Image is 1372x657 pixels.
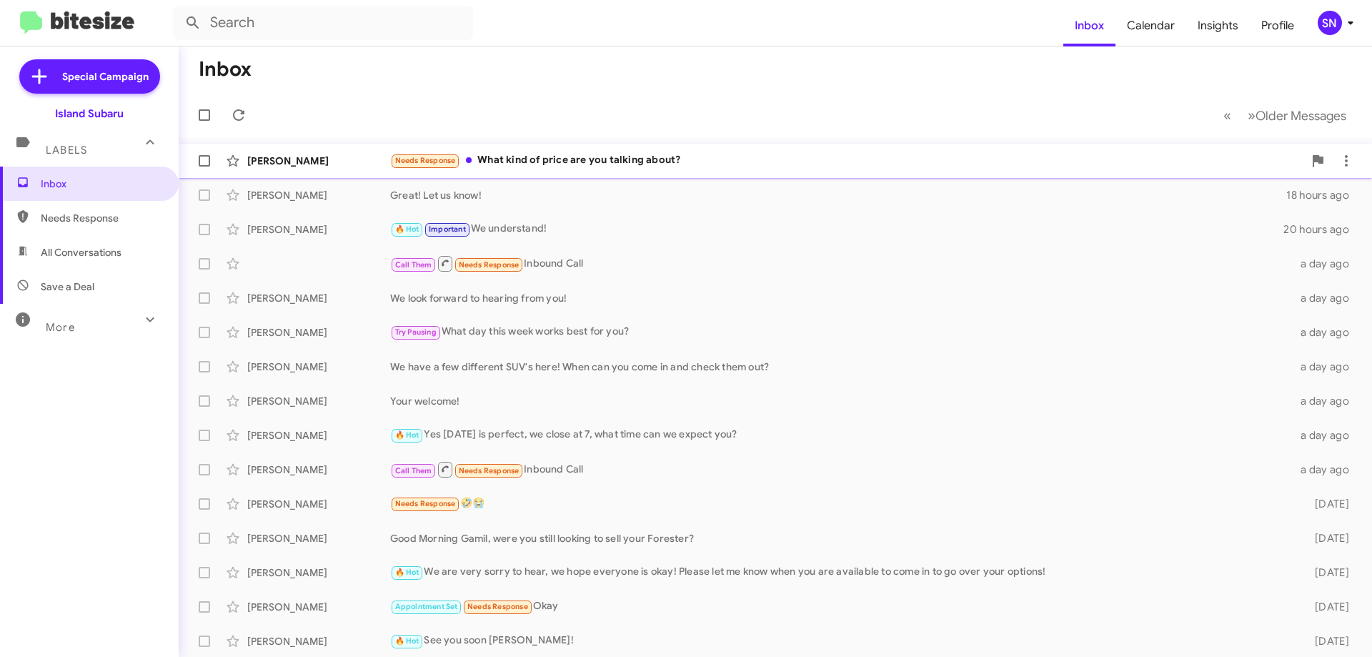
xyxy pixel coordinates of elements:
span: Call Them [395,260,432,270]
div: See you soon [PERSON_NAME]! [390,633,1292,649]
a: Special Campaign [19,59,160,94]
span: 🔥 Hot [395,224,419,234]
span: Needs Response [395,499,456,508]
span: » [1248,107,1256,124]
input: Search [173,6,473,40]
button: SN [1306,11,1356,35]
div: [PERSON_NAME] [247,634,390,648]
nav: Page navigation example [1216,101,1355,130]
div: We look forward to hearing from you! [390,291,1292,305]
div: a day ago [1292,257,1361,271]
span: Try Pausing [395,327,437,337]
span: 🔥 Hot [395,636,419,646]
span: Call Them [395,466,432,475]
div: Inbound Call [390,460,1292,478]
div: [PERSON_NAME] [247,600,390,614]
span: « [1223,107,1231,124]
div: 🤣😭 [390,495,1292,512]
div: [PERSON_NAME] [247,428,390,443]
span: Special Campaign [62,69,149,84]
span: Older Messages [1256,108,1346,124]
a: Calendar [1115,5,1186,46]
span: Needs Response [467,602,528,611]
div: [PERSON_NAME] [247,463,390,477]
div: We have a few different SUV's here! When can you come in and check them out? [390,360,1292,374]
div: Inbound Call [390,255,1292,272]
span: 🔥 Hot [395,568,419,577]
div: [PERSON_NAME] [247,394,390,408]
div: Good Morning Gamil, were you still looking to sell your Forester? [390,531,1292,545]
div: Island Subaru [55,107,124,121]
div: [DATE] [1292,531,1361,545]
span: Labels [46,144,87,157]
div: What kind of price are you talking about? [390,152,1303,169]
button: Previous [1215,101,1240,130]
div: [DATE] [1292,565,1361,580]
div: a day ago [1292,428,1361,443]
div: 18 hours ago [1286,188,1361,202]
span: Appointment Set [395,602,458,611]
div: a day ago [1292,463,1361,477]
div: We understand! [390,221,1283,237]
div: [PERSON_NAME] [247,531,390,545]
div: Great! Let us know! [390,188,1286,202]
span: More [46,321,75,334]
div: [PERSON_NAME] [247,291,390,305]
div: [PERSON_NAME] [247,360,390,374]
div: [PERSON_NAME] [247,565,390,580]
div: Okay [390,598,1292,615]
div: We are very sorry to hear, we hope everyone is okay! Please let me know when you are available to... [390,564,1292,581]
div: 20 hours ago [1283,222,1361,237]
span: 🔥 Hot [395,430,419,440]
a: Inbox [1063,5,1115,46]
div: What day this week works best for you? [390,324,1292,340]
a: Profile [1250,5,1306,46]
div: [PERSON_NAME] [247,222,390,237]
span: Needs Response [41,211,162,225]
span: Inbox [41,177,162,191]
span: Needs Response [459,260,520,270]
span: All Conversations [41,245,121,260]
div: Your welcome! [390,394,1292,408]
button: Next [1239,101,1355,130]
div: SN [1318,11,1342,35]
h1: Inbox [199,58,252,81]
div: Yes [DATE] is perfect, we close at 7, what time can we expect you? [390,427,1292,443]
span: Needs Response [459,466,520,475]
span: Save a Deal [41,280,94,294]
div: [PERSON_NAME] [247,188,390,202]
span: Needs Response [395,156,456,165]
div: [DATE] [1292,600,1361,614]
div: [DATE] [1292,497,1361,511]
div: [PERSON_NAME] [247,154,390,168]
a: Insights [1186,5,1250,46]
div: [DATE] [1292,634,1361,648]
div: a day ago [1292,291,1361,305]
div: a day ago [1292,360,1361,374]
div: a day ago [1292,394,1361,408]
span: Important [429,224,466,234]
div: [PERSON_NAME] [247,497,390,511]
div: a day ago [1292,325,1361,340]
div: [PERSON_NAME] [247,325,390,340]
